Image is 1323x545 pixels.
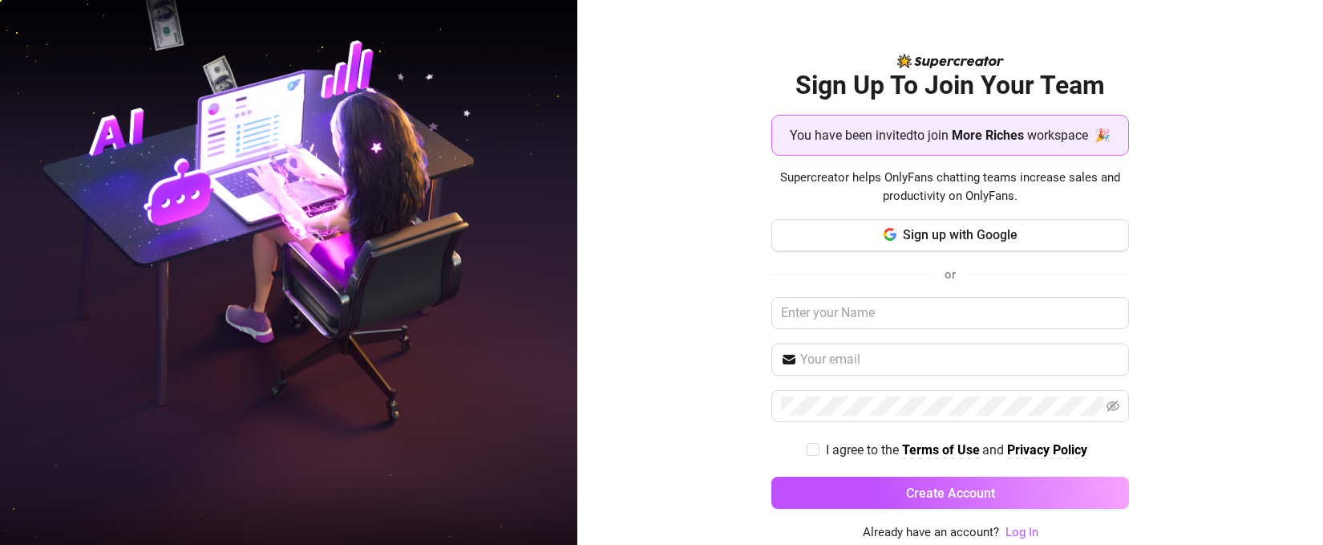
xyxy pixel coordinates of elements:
strong: Terms of Use [902,442,980,458]
span: workspace 🎉 [1027,125,1111,145]
span: You have been invited to join [790,125,949,145]
img: logo-BBDzfeDw.svg [897,54,1004,68]
h2: Sign Up To Join Your Team [771,69,1129,102]
span: I agree to the [826,442,902,458]
a: Terms of Use [902,442,980,459]
span: or [945,267,956,282]
span: Sign up with Google [903,227,1018,242]
input: Enter your Name [771,297,1129,329]
button: Create Account [771,477,1129,509]
span: Create Account [906,486,995,501]
button: Sign up with Google [771,219,1129,251]
a: Log In [1005,525,1038,539]
span: Supercreator helps OnlyFans chatting teams increase sales and productivity on OnlyFans. [771,169,1129,206]
strong: Privacy Policy [1007,442,1087,458]
input: Your email [800,350,1119,369]
a: Log In [1005,523,1038,543]
span: Already have an account? [863,523,999,543]
span: and [982,442,1007,458]
span: eye-invisible [1107,400,1119,413]
a: Privacy Policy [1007,442,1087,459]
strong: More Riches [952,128,1024,143]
